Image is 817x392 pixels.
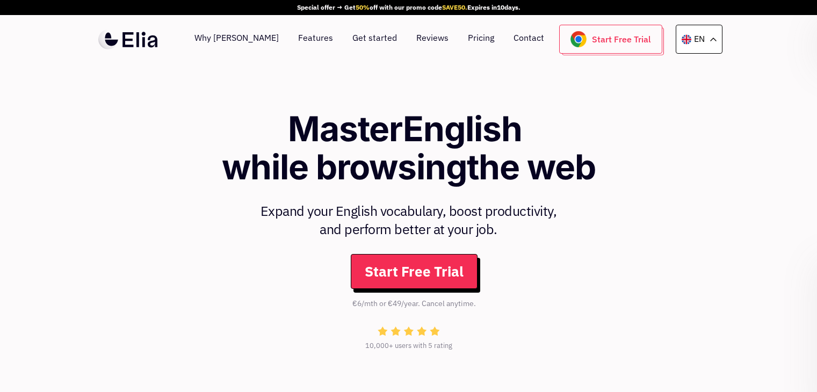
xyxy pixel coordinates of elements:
[194,25,279,54] a: Why [PERSON_NAME]
[144,110,673,186] h1: Master English while browsing the web
[365,340,452,352] p: 10,000+ users with 5 rating
[297,3,520,12] div: Special offer → Get off with our promo code Expires in days.
[570,31,587,47] img: chrome
[559,25,662,54] a: Start Free Trial
[94,28,161,50] a: Domov
[352,25,397,54] a: Get started
[416,25,449,54] a: Reviews
[351,254,478,289] a: Start Free Trial
[694,32,705,46] p: EN
[468,25,494,54] a: Pricing
[514,25,544,54] a: Contact
[144,202,673,238] p: Expand your English vocabulary, boost productivity, and perform better at your job.
[378,326,440,336] img: stars.svg
[356,3,370,11] span: 50%
[298,25,333,54] a: Features
[497,3,504,11] span: 10
[442,3,467,11] span: SAVE50.
[352,297,476,309] p: €6/mth or €49/year. Cancel anytime.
